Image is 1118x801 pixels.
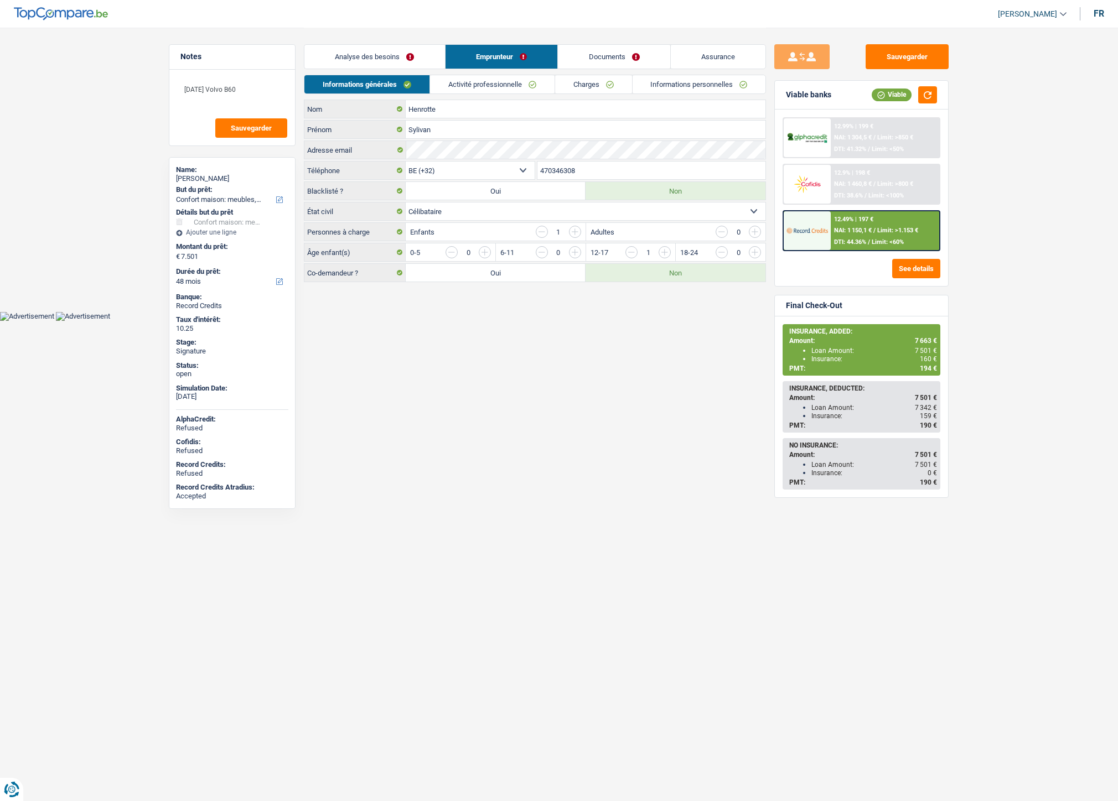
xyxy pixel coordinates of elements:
[920,355,937,363] span: 160 €
[304,100,406,118] label: Nom
[176,242,286,251] label: Montant du prêt:
[877,227,918,234] span: Limit: >1.153 €
[14,7,108,20] img: TopCompare Logo
[733,228,743,236] div: 0
[789,441,937,449] div: NO INSURANCE:
[834,238,866,246] span: DTI: 44.36%
[176,185,286,194] label: But du prêt:
[304,264,406,282] label: Co-demandeur ?
[998,9,1057,19] span: [PERSON_NAME]
[304,121,406,138] label: Prénom
[176,174,288,183] div: [PERSON_NAME]
[915,461,937,469] span: 7 501 €
[834,134,872,141] span: NAI: 1 304,5 €
[304,162,406,179] label: Téléphone
[915,404,937,412] span: 7 342 €
[176,384,288,393] div: Simulation Date:
[176,361,288,370] div: Status:
[586,264,765,282] label: Non
[586,182,765,200] label: Non
[872,89,912,101] div: Viable
[176,438,288,446] div: Cofidis:
[865,192,867,199] span: /
[786,301,842,310] div: Final Check-Out
[591,228,614,236] label: Adultes
[176,347,288,356] div: Signature
[304,243,406,261] label: Âge enfant(s)
[834,227,872,234] span: NAI: 1 150,1 €
[811,347,937,355] div: Loan Amount:
[176,252,180,261] span: €
[789,451,937,459] div: Amount:
[176,415,288,424] div: AlphaCredit:
[671,45,766,69] a: Assurance
[789,478,937,486] div: PMT:
[176,338,288,347] div: Stage:
[789,422,937,429] div: PMT:
[811,412,937,420] div: Insurance:
[176,228,288,236] div: Ajouter une ligne
[811,469,937,477] div: Insurance:
[868,238,870,246] span: /
[834,169,870,176] div: 12.9% | 198 €
[176,315,288,324] div: Taux d'intérêt:
[834,180,872,188] span: NAI: 1 460,8 €
[304,202,406,220] label: État civil
[176,370,288,378] div: open
[920,412,937,420] span: 159 €
[633,75,766,93] a: Informations personnelles
[304,75,429,93] a: Informations générales
[304,182,406,200] label: Blacklisté ?
[866,44,949,69] button: Sauvegarder
[176,424,288,433] div: Refused
[834,123,873,130] div: 12.99% | 199 €
[406,182,586,200] label: Oui
[176,267,286,276] label: Durée du prêt:
[868,145,870,153] span: /
[176,324,288,333] div: 10.25
[920,365,937,372] span: 194 €
[176,301,288,310] div: Record Credits
[410,228,434,236] label: Enfants
[834,192,863,199] span: DTI: 38.6%
[304,141,406,159] label: Adresse email
[537,162,766,179] input: 401020304
[872,145,904,153] span: Limit: <50%
[811,404,937,412] div: Loan Amount:
[892,259,940,278] button: See details
[789,337,937,345] div: Amount:
[789,365,937,372] div: PMT:
[406,264,586,282] label: Oui
[553,228,563,236] div: 1
[786,132,827,144] img: AlphaCredit
[789,394,937,402] div: Amount:
[176,208,288,217] div: Détails but du prêt
[877,180,913,188] span: Limit: >800 €
[304,223,406,241] label: Personnes à charge
[176,460,288,469] div: Record Credits:
[872,238,904,246] span: Limit: <60%
[176,165,288,174] div: Name:
[304,45,445,69] a: Analyse des besoins
[811,461,937,469] div: Loan Amount:
[1094,8,1104,19] div: fr
[176,483,288,492] div: Record Credits Atradius:
[215,118,287,138] button: Sauvegarder
[811,355,937,363] div: Insurance:
[410,249,420,256] label: 0-5
[834,145,866,153] span: DTI: 41.32%
[56,312,110,321] img: Advertisement
[786,90,831,100] div: Viable banks
[873,227,876,234] span: /
[786,220,827,241] img: Record Credits
[789,327,937,335] div: INSURANCE, ADDED:
[446,45,558,69] a: Emprunteur
[915,451,937,459] span: 7 501 €
[176,469,288,478] div: Refused
[180,52,284,61] h5: Notes
[915,337,937,345] span: 7 663 €
[915,394,937,402] span: 7 501 €
[176,392,288,401] div: [DATE]
[176,446,288,455] div: Refused
[789,384,937,392] div: INSURANCE, DEDUCTED:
